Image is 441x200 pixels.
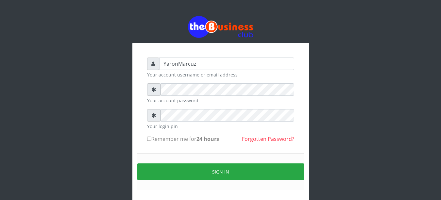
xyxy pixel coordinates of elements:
[159,58,294,70] input: Username or email address
[147,135,219,143] label: Remember me for
[147,137,151,141] input: Remember me for24 hours
[147,97,294,104] small: Your account password
[242,135,294,142] a: Forgotten Password?
[147,123,294,130] small: Your login pin
[147,71,294,78] small: Your account username or email address
[137,163,304,180] button: Sign in
[196,135,219,142] b: 24 hours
